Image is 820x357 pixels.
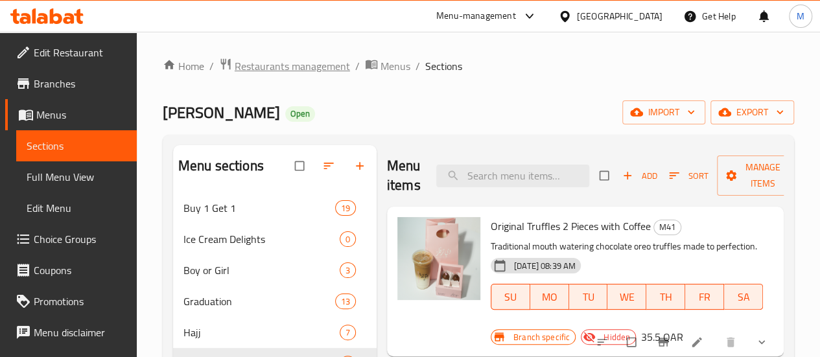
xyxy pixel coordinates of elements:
[173,317,377,348] div: Hajj7
[219,58,350,75] a: Restaurants management
[5,255,137,286] a: Coupons
[592,163,619,188] span: Select section
[36,107,126,122] span: Menus
[340,325,356,340] div: items
[5,286,137,317] a: Promotions
[577,9,662,23] div: [GEOGRAPHIC_DATA]
[340,262,356,278] div: items
[235,58,350,74] span: Restaurants management
[365,58,410,75] a: Menus
[5,99,137,130] a: Menus
[651,288,680,306] span: TH
[622,100,705,124] button: import
[5,317,137,348] a: Menu disclaimer
[690,288,719,306] span: FR
[27,200,126,216] span: Edit Menu
[721,104,784,121] span: export
[619,166,661,186] button: Add
[183,231,340,247] span: Ice Cream Delights
[685,284,724,310] button: FR
[661,166,717,186] span: Sort items
[16,161,137,192] a: Full Menu View
[654,220,681,235] span: M41
[173,286,377,317] div: Graduation13
[287,154,314,178] span: Select all sections
[335,294,356,309] div: items
[34,262,126,278] span: Coupons
[649,328,680,356] button: Branch-specific-item
[491,216,651,236] span: Original Truffles 2 Pieces with Coffee
[613,288,641,306] span: WE
[27,138,126,154] span: Sections
[436,165,589,187] input: search
[173,255,377,286] div: Boy or Girl3
[340,231,356,247] div: items
[183,325,340,340] span: Hajj
[669,168,709,183] span: Sort
[508,331,575,343] span: Branch specific
[5,37,137,68] a: Edit Restaurant
[34,231,126,247] span: Choice Groups
[710,100,794,124] button: export
[619,330,646,354] span: Select to update
[355,58,360,74] li: /
[285,108,315,119] span: Open
[755,336,768,349] svg: Show Choices
[690,336,706,349] a: Edit menu item
[619,166,661,186] span: Add item
[314,152,346,180] span: Sort sections
[653,220,681,235] div: M41
[727,159,799,192] span: Manage items
[381,58,410,74] span: Menus
[16,130,137,161] a: Sections
[183,262,340,278] span: Boy or Girl
[340,327,355,339] span: 7
[34,294,126,309] span: Promotions
[416,58,420,74] li: /
[209,58,214,74] li: /
[535,288,564,306] span: MO
[436,8,516,24] div: Menu-management
[163,98,280,127] span: [PERSON_NAME]
[336,295,355,308] span: 13
[607,284,646,310] button: WE
[5,68,137,99] a: Branches
[397,217,480,300] img: Original Truffles 2 Pieces with Coffee
[16,192,137,224] a: Edit Menu
[173,192,377,224] div: Buy 1 Get 119
[183,200,335,216] span: Buy 1 Get 1
[724,284,763,310] button: SA
[173,224,377,255] div: Ice Cream Delights0
[34,45,126,60] span: Edit Restaurant
[716,328,747,356] button: delete
[163,58,794,75] nav: breadcrumb
[425,58,462,74] span: Sections
[530,284,569,310] button: MO
[646,284,685,310] button: TH
[574,288,603,306] span: TU
[588,328,619,356] button: sort-choices
[666,166,712,186] button: Sort
[497,288,525,306] span: SU
[340,264,355,277] span: 3
[5,224,137,255] a: Choice Groups
[387,156,421,195] h2: Menu items
[335,200,356,216] div: items
[346,152,377,180] button: Add section
[178,156,264,176] h2: Menu sections
[183,294,335,309] span: Graduation
[336,202,355,214] span: 19
[747,328,779,356] button: show more
[34,325,126,340] span: Menu disclaimer
[491,238,763,255] p: Traditional mouth watering chocolate oreo truffles made to perfection.
[340,233,355,246] span: 0
[491,284,530,310] button: SU
[717,155,809,196] button: Manage items
[633,104,695,121] span: import
[163,58,204,74] a: Home
[622,168,657,183] span: Add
